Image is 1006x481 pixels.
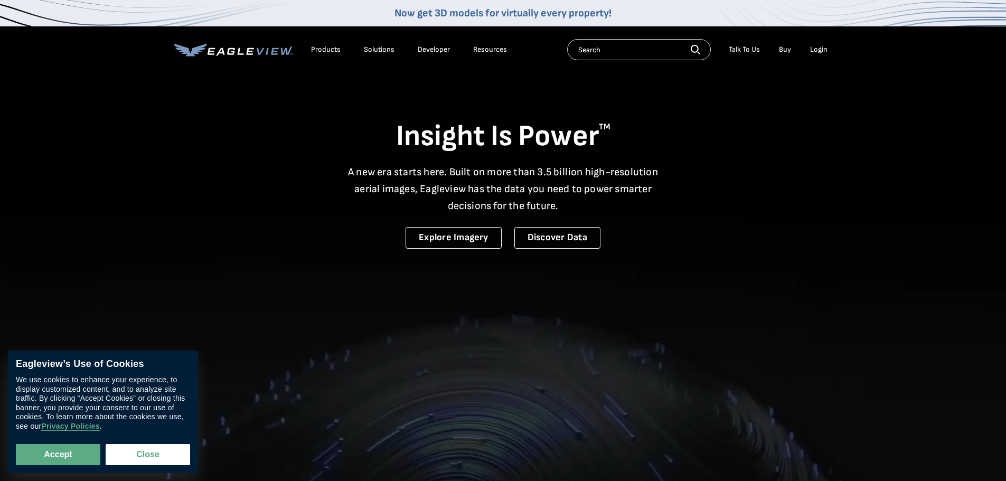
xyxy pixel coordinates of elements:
[729,45,760,54] div: Talk To Us
[16,444,100,465] button: Accept
[473,45,507,54] div: Resources
[16,375,190,431] div: We use cookies to enhance your experience, to display customized content, and to analyze site tra...
[41,422,99,431] a: Privacy Policies
[364,45,394,54] div: Solutions
[106,444,190,465] button: Close
[342,164,665,214] p: A new era starts here. Built on more than 3.5 billion high-resolution aerial images, Eagleview ha...
[406,227,502,249] a: Explore Imagery
[567,39,711,60] input: Search
[514,227,600,249] a: Discover Data
[418,45,450,54] a: Developer
[810,45,828,54] div: Login
[599,122,610,132] sup: TM
[779,45,791,54] a: Buy
[311,45,341,54] div: Products
[174,118,833,155] h1: Insight Is Power
[16,359,190,370] div: Eagleview’s Use of Cookies
[394,7,612,20] a: Now get 3D models for virtually every property!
